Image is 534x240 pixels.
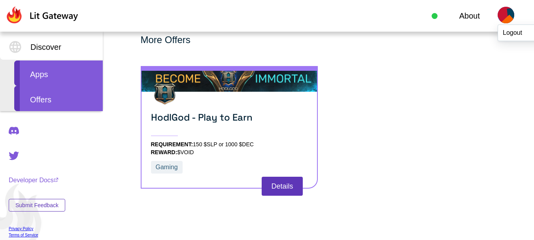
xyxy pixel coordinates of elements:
a: Terms of Service [9,233,65,237]
div: Apps [14,60,103,86]
a: Privacy Policy [9,227,65,231]
h2: More Offers [141,33,504,47]
span: 150 $SLP or 1000 $DEC [193,141,254,147]
button: Details [262,177,302,196]
h3: HodlGod - Play to Earn [151,111,308,136]
a: Developer Docs [9,177,65,184]
img: Lit Gateway Logo [5,6,78,24]
a: About [459,10,480,22]
button: Gaming [151,161,183,174]
button: Submit Feedback [9,199,65,212]
div: Offers [14,86,103,111]
span: $VOID [177,149,194,155]
span: Discover [30,41,61,53]
li: REQUIREMENT: [151,141,308,147]
li: REWARD: [151,149,308,155]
